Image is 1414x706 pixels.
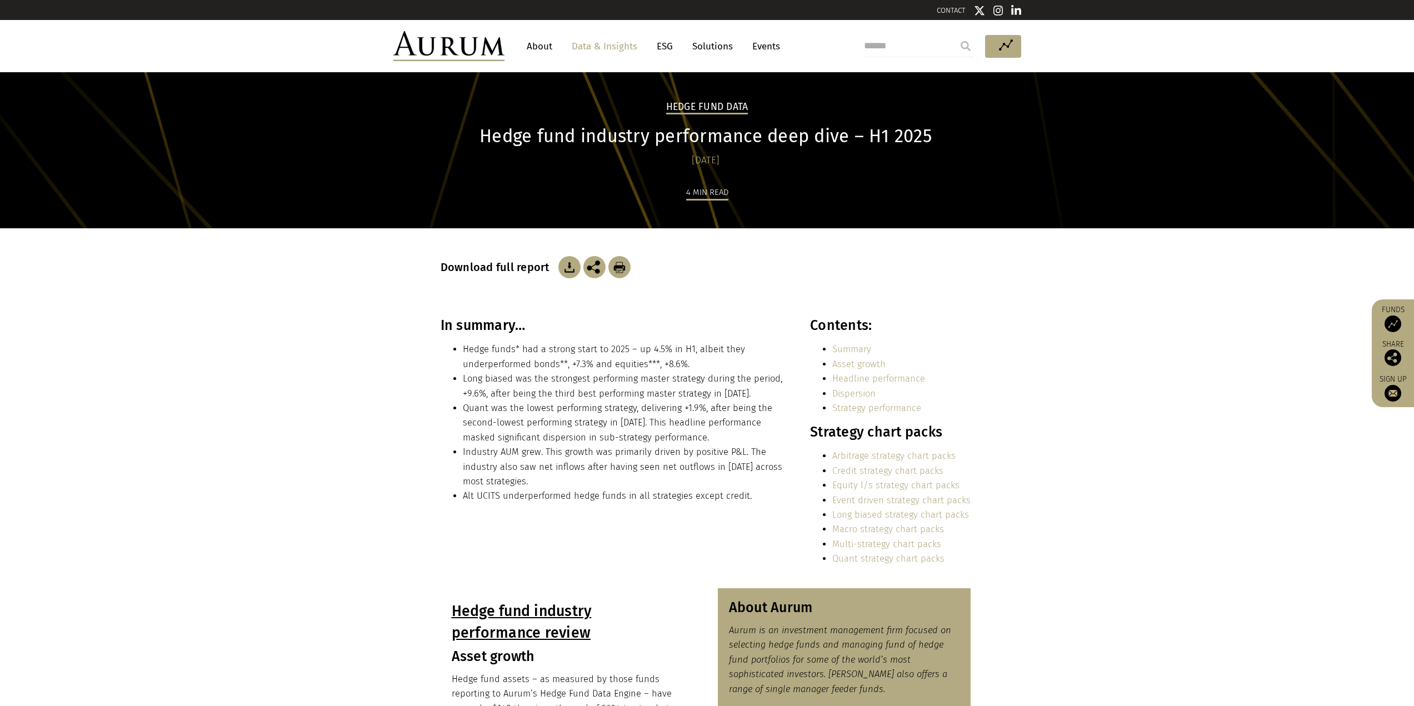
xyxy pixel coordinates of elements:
a: About [521,36,558,57]
a: Arbitrage strategy chart packs [832,450,956,461]
a: CONTACT [937,6,966,14]
a: Multi-strategy chart packs [832,539,941,549]
img: Access Funds [1385,316,1401,332]
a: Strategy performance [832,403,921,413]
div: 4 min read [686,186,728,201]
a: Data & Insights [566,36,643,57]
img: Aurum [393,31,504,61]
a: Dispersion [832,388,876,399]
h3: In summary… [441,317,786,334]
h3: Download full report [441,261,556,274]
h3: Asset growth [452,648,683,665]
img: Download Article [608,256,631,278]
li: Alt UCITS underperformed hedge funds in all strategies except credit. [463,489,786,503]
a: Solutions [687,36,738,57]
a: Events [747,36,780,57]
h3: Strategy chart packs [810,424,971,440]
em: Aurum is an investment management firm focused on selecting hedge funds and managing fund of hedg... [729,625,951,694]
a: Quant strategy chart packs [832,553,945,564]
li: Hedge funds* had a strong start to 2025 – up 4.5% in H1, albeit they underperformed bonds**, +7.3... [463,342,786,372]
div: [DATE] [441,153,971,168]
a: Funds [1377,305,1408,332]
a: Equity l/s strategy chart packs [832,480,960,490]
h1: Hedge fund industry performance deep dive – H1 2025 [441,126,971,147]
h2: Hedge Fund Data [666,101,748,114]
img: Twitter icon [974,5,985,16]
h3: Contents: [810,317,971,334]
a: Asset growth [832,359,886,369]
li: Industry AUM grew. This growth was primarily driven by positive P&L. The industry also saw net in... [463,445,786,489]
li: Long biased was the strongest performing master strategy during the period, +9.6%, after being th... [463,372,786,401]
u: Hedge fund industry performance review [452,602,592,642]
a: Macro strategy chart packs [832,524,944,534]
img: Instagram icon [993,5,1003,16]
img: Sign up to our newsletter [1385,385,1401,402]
a: Event driven strategy chart packs [832,495,971,505]
a: ESG [651,36,678,57]
img: Share this post [1385,349,1401,366]
input: Submit [955,35,977,57]
li: Quant was the lowest performing strategy, delivering +1.9%, after being the second-lowest perform... [463,401,786,445]
a: Summary [832,344,871,354]
div: Share [1377,341,1408,366]
img: Linkedin icon [1011,5,1021,16]
a: Credit strategy chart packs [832,465,943,476]
a: Headline performance [832,373,925,384]
h3: About Aurum [729,599,960,616]
img: Download Article [558,256,581,278]
img: Share this post [583,256,606,278]
a: Sign up [1377,374,1408,402]
a: Long biased strategy chart packs [832,509,969,520]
